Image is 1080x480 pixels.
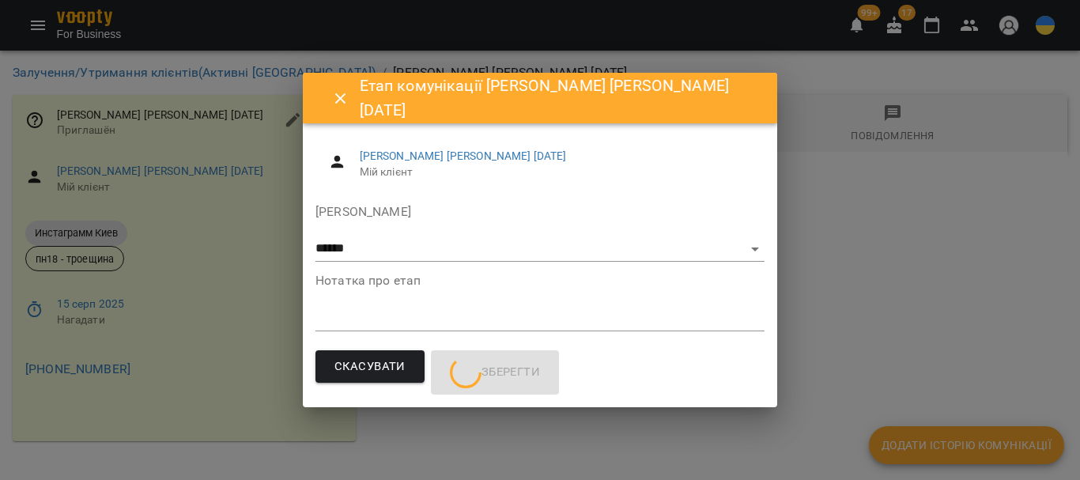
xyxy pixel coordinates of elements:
[322,80,360,118] button: Close
[360,149,567,162] a: [PERSON_NAME] [PERSON_NAME] [DATE]
[360,74,758,123] h6: Етап комунікації [PERSON_NAME] [PERSON_NAME] [DATE]
[315,350,425,384] button: Скасувати
[334,357,406,377] span: Скасувати
[360,164,752,180] span: Мій клієнт
[315,206,765,218] label: [PERSON_NAME]
[315,274,765,287] label: Нотатка про етап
